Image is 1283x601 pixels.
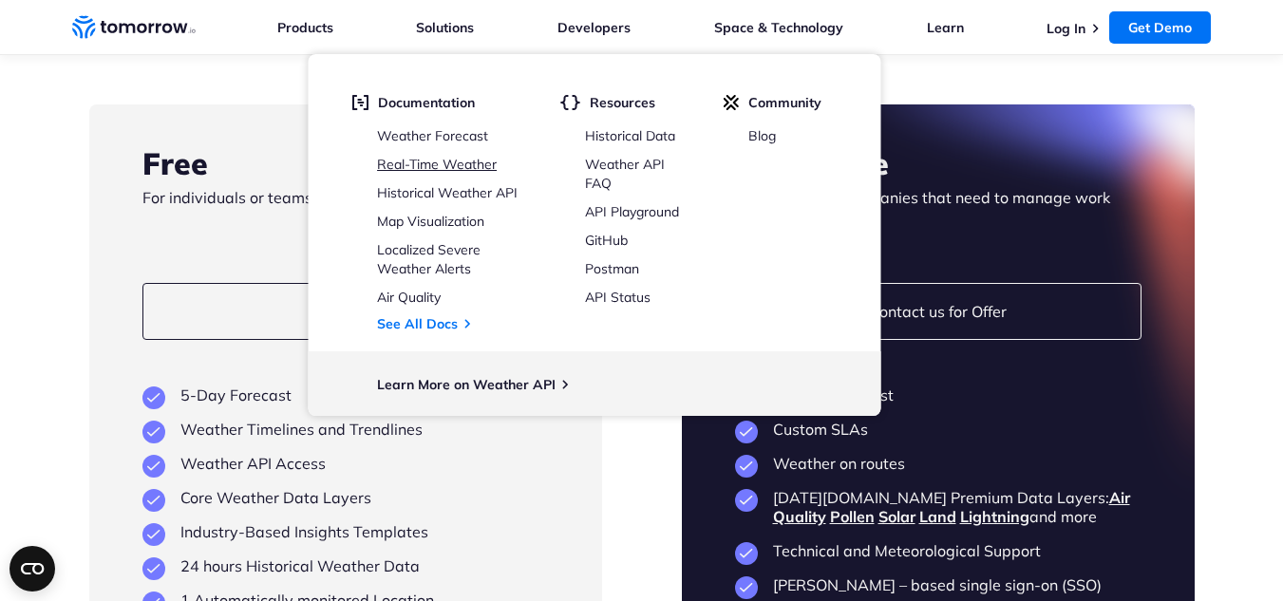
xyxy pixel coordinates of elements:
[142,522,549,541] li: Industry-Based Insights Templates
[1109,11,1211,44] a: Get Demo
[748,94,821,111] span: Community
[960,507,1029,526] a: Lightning
[49,49,252,65] div: Domain: [DATE][DOMAIN_NAME]
[585,156,665,192] a: Weather API FAQ
[192,114,207,129] img: tab_keywords_by_traffic_grey.svg
[142,420,549,439] li: Weather Timelines and Trendlines
[559,94,580,111] img: brackets.svg
[142,184,549,237] p: For individuals or teams just getting started
[378,94,475,111] span: Documentation
[213,116,313,128] div: Keywords by Traffic
[377,289,441,306] a: Air Quality
[735,420,1141,439] li: Custom SLAs
[72,13,196,42] a: Home link
[142,142,549,184] h3: Free
[748,127,776,144] a: Blog
[714,19,843,36] a: Space & Technology
[735,575,1141,594] li: [PERSON_NAME] – based single sign-on (SSO)
[878,507,915,526] a: Solar
[30,30,46,46] img: logo_orange.svg
[585,289,651,306] a: API Status
[377,376,556,393] a: Learn More on Weather API
[377,184,518,201] a: Historical Weather API
[919,507,956,526] a: Land
[76,116,170,128] div: Domain Overview
[377,241,481,277] a: Localized Severe Weather Alerts
[557,19,631,36] a: Developers
[377,127,488,144] a: Weather Forecast
[585,203,679,220] a: API Playground
[590,94,655,111] span: Resources
[723,94,739,111] img: tio-c.svg
[585,232,628,249] a: GitHub
[830,507,875,526] a: Pollen
[277,19,333,36] a: Products
[735,541,1141,560] li: Technical and Meteorological Support
[377,213,484,230] a: Map Visualization
[9,546,55,592] button: Open CMP widget
[142,385,549,404] li: 5-Day Forecast
[377,156,497,173] a: Real-Time Weather
[416,19,474,36] a: Solutions
[142,488,549,507] li: Core Weather Data Layers
[735,283,1141,340] a: Contact us for Offer
[585,127,675,144] a: Historical Data
[1047,20,1085,37] a: Log In
[735,385,1141,404] li: 14-Day Forecast
[773,488,1130,526] a: Air Quality
[53,30,93,46] div: v 4.0.25
[142,454,549,473] li: Weather API Access
[351,94,368,111] img: doc.svg
[30,49,46,65] img: website_grey.svg
[142,556,549,575] li: 24 hours Historical Weather Data
[927,19,964,36] a: Learn
[735,488,1141,526] li: [DATE][DOMAIN_NAME] Premium Data Layers: and more
[585,260,639,277] a: Postman
[735,454,1141,473] li: Weather on routes
[55,114,70,129] img: tab_domain_overview_orange.svg
[377,315,458,332] a: See All Docs
[142,283,549,340] a: Try Now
